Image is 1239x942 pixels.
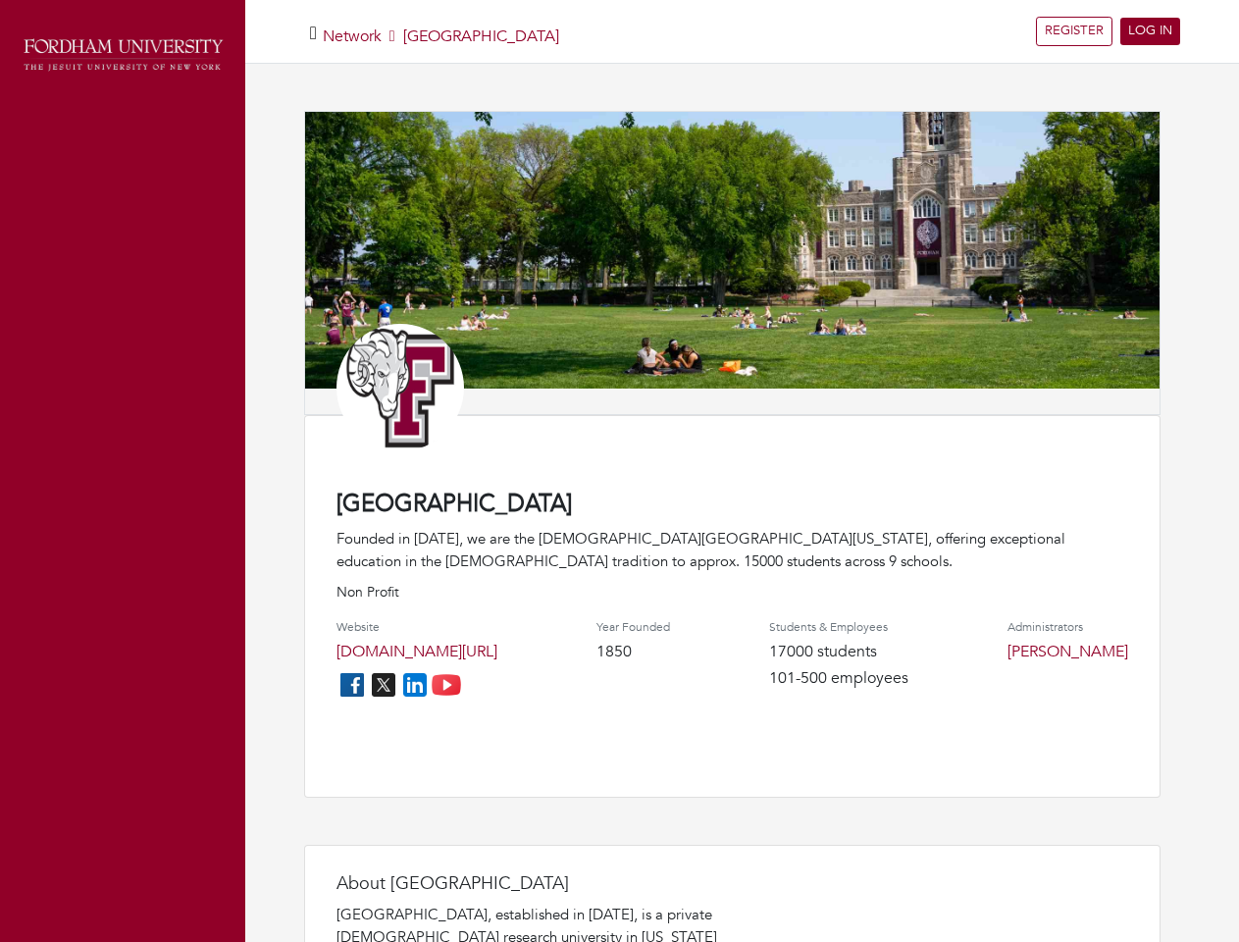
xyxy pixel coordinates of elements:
[769,643,908,661] h4: 17000 students
[769,669,908,688] h4: 101-500 employees
[1007,641,1128,662] a: [PERSON_NAME]
[596,643,670,661] h4: 1850
[336,582,1128,602] p: Non Profit
[769,620,908,634] h4: Students & Employees
[1036,17,1112,46] a: REGISTER
[399,669,431,701] img: linkedin_icon-84db3ca265f4ac0988026744a78baded5d6ee8239146f80404fb69c9eee6e8e7.png
[20,34,226,76] img: fordham_logo.png
[336,528,1128,572] div: Founded in [DATE], we are the [DEMOGRAPHIC_DATA][GEOGRAPHIC_DATA][US_STATE], offering exceptional...
[336,669,368,701] img: facebook_icon-256f8dfc8812ddc1b8eade64b8eafd8a868ed32f90a8d2bb44f507e1979dbc24.png
[323,26,382,47] a: Network
[336,620,497,634] h4: Website
[431,669,462,701] img: youtube_icon-fc3c61c8c22f3cdcae68f2f17984f5f016928f0ca0694dd5da90beefb88aa45e.png
[323,27,559,46] h5: [GEOGRAPHIC_DATA]
[368,669,399,701] img: twitter_icon-7d0bafdc4ccc1285aa2013833b377ca91d92330db209b8298ca96278571368c9.png
[336,491,1128,519] h4: [GEOGRAPHIC_DATA]
[305,112,1160,389] img: 683a5b8e835635248a5481166db1a0f398a14ab9.jpg
[336,324,464,451] img: Athletic_Logo_Primary_Letter_Mark_1.jpg
[1007,620,1128,634] h4: Administrators
[596,620,670,634] h4: Year Founded
[1120,18,1180,45] a: LOG IN
[336,873,729,895] h4: About [GEOGRAPHIC_DATA]
[336,641,497,662] a: [DOMAIN_NAME][URL]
